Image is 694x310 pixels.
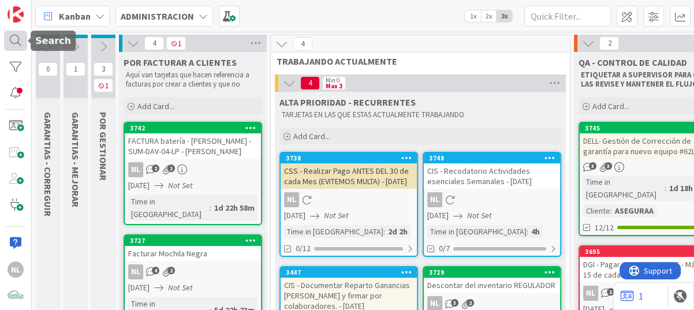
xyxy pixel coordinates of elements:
img: avatar [8,287,24,304]
div: NL [427,192,442,207]
span: : [210,201,211,214]
span: 4 [300,76,320,90]
span: : [665,182,666,195]
span: : [383,225,385,238]
div: CIS - Recodatorio Actividades esenciales Semanales - [DATE] [424,163,560,189]
h5: Search [35,35,71,46]
p: TARJETAS EN LAS QUE ESTAS ACTUALMENTE TRABAJANDO [282,110,559,119]
i: Not Set [467,210,492,221]
div: 3748 [429,154,560,162]
span: : [527,225,528,238]
div: Time in [GEOGRAPHIC_DATA] [128,195,210,221]
div: NL [128,162,143,177]
span: Kanban [59,9,91,23]
span: ALTA PRIORIDAD - RECURRENTES [279,96,416,108]
span: 2 [467,299,474,307]
a: 3742FACTURA batería - [PERSON_NAME] - SUM-DAV-04-LP - [PERSON_NAME]NL[DATE]Not SetTime in [GEOGRA... [124,122,262,225]
input: Quick Filter... [524,6,611,27]
span: Add Card... [293,131,330,141]
span: 1 [66,62,85,76]
span: 3 [605,162,612,170]
div: Descontar del inventario REGULADOR [424,278,560,293]
div: NL [583,286,598,301]
div: 3748CIS - Recodatorio Actividades esenciales Semanales - [DATE] [424,153,560,189]
span: 1x [465,10,481,22]
div: Time in [GEOGRAPHIC_DATA] [427,225,527,238]
div: 4h [528,225,543,238]
div: 3738 [281,153,417,163]
span: 1 [607,288,614,296]
div: NL [125,264,261,279]
span: [DATE] [128,180,150,192]
div: 2d 2h [385,225,411,238]
div: 3742 [125,123,261,133]
span: 2 [599,36,619,50]
div: 3729 [429,268,560,277]
span: 0 [38,62,58,76]
div: Time in [GEOGRAPHIC_DATA] [583,175,665,201]
i: Not Set [324,210,349,221]
div: 3727 [130,237,261,245]
span: [DATE] [284,210,305,222]
div: Min 0 [326,77,339,83]
span: Add Card... [592,101,629,111]
div: 1d 22h 58m [211,201,258,214]
span: 3 [451,299,458,307]
a: 3748CIS - Recodatorio Actividades esenciales Semanales - [DATE]NL[DATE]Not SetTime in [GEOGRAPHIC... [423,152,561,257]
span: 12/12 [595,222,614,234]
div: NL [125,162,261,177]
div: 3742FACTURA batería - [PERSON_NAME] - SUM-DAV-04-LP - [PERSON_NAME] [125,123,261,159]
div: 3738CSS - Realizar Pago ANTES DEL 30 de cada Mes (EVITEMOS MULTA) - [DATE] [281,153,417,189]
div: 3727 [125,236,261,246]
div: ASEGURAA [612,204,656,217]
a: 3738CSS - Realizar Pago ANTES DEL 30 de cada Mes (EVITEMOS MULTA) - [DATE]NL[DATE]Not SetTime in ... [279,152,418,257]
div: Max 3 [326,83,342,89]
span: 3 [94,62,113,76]
div: 3447 [286,268,417,277]
span: POR FACTURAR A CLIENTES [124,57,237,68]
div: NL [284,192,299,207]
div: NL [128,264,143,279]
span: [DATE] [427,210,449,222]
span: QA - CONTROL DE CALIDAD [579,57,687,68]
span: 0/7 [439,242,450,255]
span: 2 [167,267,175,274]
div: FACTURA batería - [PERSON_NAME] - SUM-DAV-04-LP - [PERSON_NAME] [125,133,261,159]
div: 3727Facturar Mochila Negra [125,236,261,261]
span: GARANTIAS - CORREGUIR [42,112,54,216]
div: NL [281,192,417,207]
span: 3 [589,162,596,170]
div: 3748 [424,153,560,163]
span: Support [24,2,53,16]
img: Visit kanbanzone.com [8,6,24,23]
span: 4 [152,267,159,274]
i: Not Set [168,180,193,191]
span: GARANTIAS - MEJORAR [70,112,81,207]
div: 3447 [281,267,417,278]
span: 2x [481,10,497,22]
div: Facturar Mochila Negra [125,246,261,261]
span: 0/12 [296,242,311,255]
span: 4 [144,36,164,50]
span: TRABAJANDO ACTUALMENTE [277,55,555,67]
div: 3729 [424,267,560,278]
span: 4 [293,37,312,51]
p: Aquí van tarjetas que hacen referencia a facturas por crear a clientes y que no [126,70,260,89]
span: POR GESTIONAR [98,112,109,181]
div: 3738 [286,154,417,162]
span: [DATE] [128,282,150,294]
span: 2 [152,165,159,172]
div: 3742 [130,124,261,132]
div: Time in [GEOGRAPHIC_DATA] [284,225,383,238]
div: Cliente [583,204,610,217]
span: 1 [166,36,186,50]
i: Not Set [168,282,193,293]
div: CSS - Realizar Pago ANTES DEL 30 de cada Mes (EVITEMOS MULTA) - [DATE] [281,163,417,189]
span: 1 [94,79,113,92]
a: 1 [621,289,643,303]
div: 3729Descontar del inventario REGULADOR [424,267,560,293]
div: NL [8,262,24,278]
span: Add Card... [137,101,174,111]
span: 3x [497,10,512,22]
b: ADMINISTRACION [121,10,194,22]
